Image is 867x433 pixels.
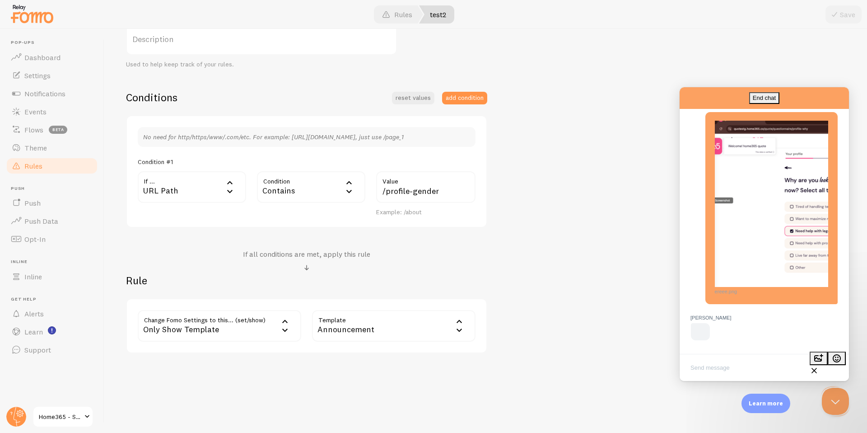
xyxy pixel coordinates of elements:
[392,92,434,104] button: reset values
[24,309,44,318] span: Alerts
[138,158,173,166] h5: Condition #1
[5,139,98,157] a: Theme
[24,71,51,80] span: Settings
[24,216,58,226] span: Push Data
[5,305,98,323] a: Alerts
[24,143,47,152] span: Theme
[48,326,56,334] svg: <p>Watch New Feature Tutorials!</p>
[243,249,370,259] h4: If all conditions are met, apply this rule
[33,406,93,428] a: Home365 - STG
[11,186,98,192] span: Push
[24,235,46,244] span: Opt-In
[442,92,487,104] button: add condition
[11,40,98,46] span: Pop-ups
[24,345,51,354] span: Support
[24,107,47,116] span: Events
[138,310,301,342] div: Only Show Template
[24,198,41,207] span: Push
[126,61,397,69] div: Used to help keep track of your rules.
[376,208,475,216] div: Example: /about
[680,87,849,381] iframe: Help Scout Beacon - Live Chat, Contact Form, and Knowledge Base
[257,171,365,203] div: Contains
[9,2,55,25] img: fomo-relay-logo-orange.svg
[5,157,98,175] a: Rules
[312,310,475,342] div: Announcement
[24,272,42,281] span: Inline
[126,24,397,55] label: Description
[5,268,98,286] a: Inline
[5,48,98,66] a: Dashboard
[5,103,98,121] a: Events
[5,85,98,103] a: Notifications
[49,126,67,134] span: beta
[24,125,43,134] span: Flows
[5,341,98,359] a: Support
[143,132,470,141] p: No need for http/https/www/.com/etc. For example: [URL][DOMAIN_NAME], just use /page_1
[39,411,82,422] span: Home365 - STG
[126,90,177,104] h2: Conditions
[822,388,849,415] iframe: Help Scout Beacon - Close
[11,297,98,302] span: Get Help
[5,230,98,248] a: Opt-In
[24,327,43,336] span: Learn
[5,212,98,230] a: Push Data
[24,53,61,62] span: Dashboard
[11,259,98,265] span: Inline
[138,171,246,203] div: URL Path
[24,89,65,98] span: Notifications
[5,121,98,139] a: Flows beta
[5,194,98,212] a: Push
[5,66,98,85] a: Settings
[376,171,475,187] label: Value
[741,394,790,413] div: Learn more
[126,273,487,287] h2: Rule
[24,161,42,170] span: Rules
[749,399,783,408] p: Learn more
[5,323,98,341] a: Learn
